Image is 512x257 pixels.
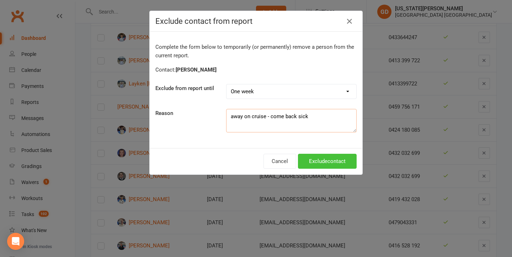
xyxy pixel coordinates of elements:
[150,109,221,117] label: Reason
[344,16,355,27] button: Close
[263,154,296,169] button: Cancel
[176,67,217,73] strong: [PERSON_NAME]
[226,109,357,132] textarea: away on cruise - come back sick
[155,17,357,26] h4: Exclude contact from report
[150,84,221,93] label: Exclude from report until
[155,65,357,74] div: Contact:
[7,233,24,250] div: Open Intercom Messenger
[155,43,357,60] p: Complete the form below to temporarily (or permanently) remove a person from the current report.
[298,154,357,169] button: Excludecontact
